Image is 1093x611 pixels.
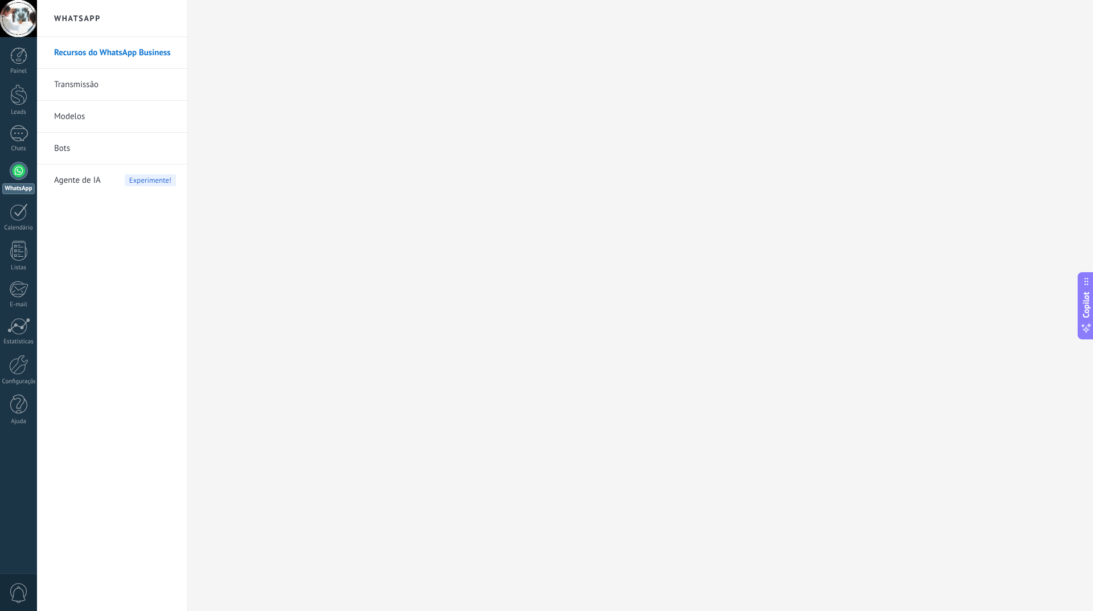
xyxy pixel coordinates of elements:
[2,264,35,272] div: Listas
[2,338,35,346] div: Estatísticas
[37,101,187,133] li: Modelos
[37,133,187,165] li: Bots
[54,37,176,69] a: Recursos do WhatsApp Business
[37,69,187,101] li: Transmissão
[54,101,176,133] a: Modelos
[2,301,35,309] div: E-mail
[2,224,35,232] div: Calendário
[54,133,176,165] a: Bots
[2,418,35,425] div: Ajuda
[1080,292,1092,318] span: Copilot
[54,165,101,196] span: Agente de IA
[54,165,176,196] a: Agente de IAExperimente!
[2,68,35,75] div: Painel
[125,174,176,186] span: Experimente!
[2,145,35,153] div: Chats
[37,165,187,196] li: Agente de IA
[37,37,187,69] li: Recursos do WhatsApp Business
[2,378,35,386] div: Configurações
[2,109,35,116] div: Leads
[2,183,35,194] div: WhatsApp
[54,69,176,101] a: Transmissão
